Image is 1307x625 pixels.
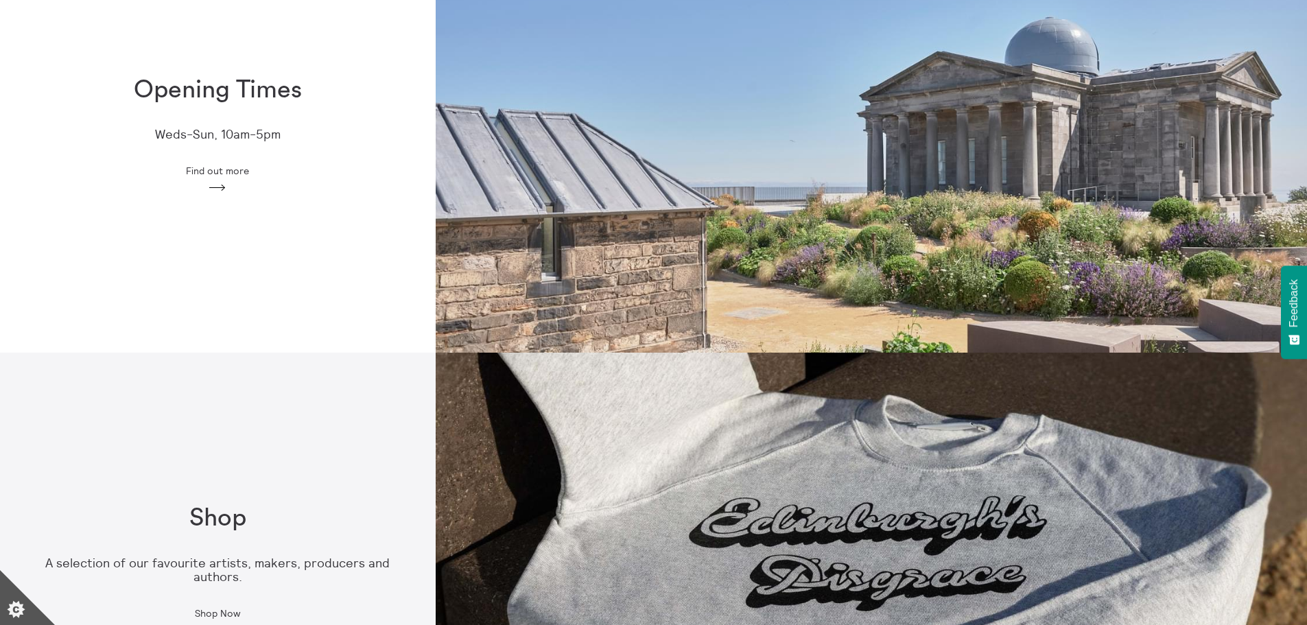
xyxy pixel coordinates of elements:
[22,556,414,585] p: A selection of our favourite artists, makers, producers and authors.
[1288,279,1300,327] span: Feedback
[195,608,240,619] span: Shop Now
[189,504,246,532] h1: Shop
[186,165,249,176] span: Find out more
[155,128,281,142] p: Weds-Sun, 10am-5pm
[1281,266,1307,359] button: Feedback - Show survey
[134,76,302,104] h1: Opening Times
